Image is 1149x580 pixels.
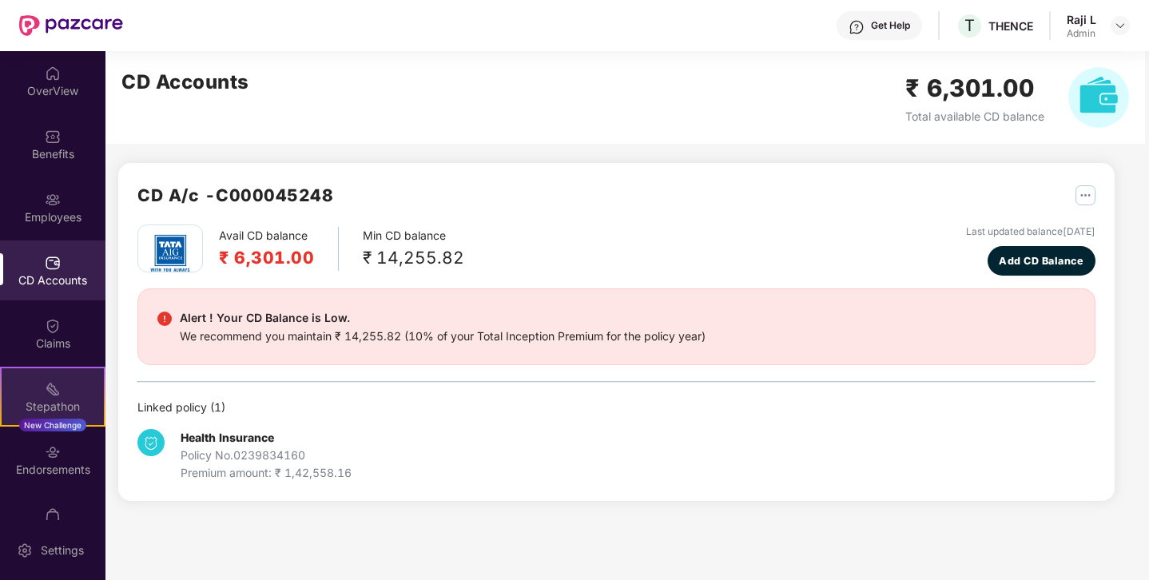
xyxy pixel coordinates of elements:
[45,444,61,460] img: svg+xml;base64,PHN2ZyBpZD0iRW5kb3JzZW1lbnRzIiB4bWxucz0iaHR0cDovL3d3dy53My5vcmcvMjAwMC9zdmciIHdpZH...
[45,318,61,334] img: svg+xml;base64,PHN2ZyBpZD0iQ2xhaW0iIHhtbG5zPSJodHRwOi8vd3d3LnczLm9yZy8yMDAwL3N2ZyIgd2lkdGg9IjIwIi...
[45,192,61,208] img: svg+xml;base64,PHN2ZyBpZD0iRW1wbG95ZWVzIiB4bWxucz0iaHR0cDovL3d3dy53My5vcmcvMjAwMC9zdmciIHdpZHRoPS...
[137,429,165,456] img: svg+xml;base64,PHN2ZyB4bWxucz0iaHR0cDovL3d3dy53My5vcmcvMjAwMC9zdmciIHdpZHRoPSIzNCIgaGVpZ2h0PSIzNC...
[45,66,61,81] img: svg+xml;base64,PHN2ZyBpZD0iSG9tZSIgeG1sbnM9Imh0dHA6Ly93d3cudzMub3JnLzIwMDAvc3ZnIiB3aWR0aD0iMjAiIG...
[180,308,706,328] div: Alert ! Your CD Balance is Low.
[45,255,61,271] img: svg+xml;base64,PHN2ZyBpZD0iQ0RfQWNjb3VudHMiIGRhdGEtbmFtZT0iQ0QgQWNjb3VudHMiIHhtbG5zPSJodHRwOi8vd3...
[988,246,1095,276] button: Add CD Balance
[2,399,104,415] div: Stepathon
[988,18,1033,34] div: THENCE
[999,253,1083,269] span: Add CD Balance
[181,447,352,464] div: Policy No. 0239834160
[121,67,249,97] h2: CD Accounts
[966,224,1095,240] div: Last updated balance [DATE]
[19,419,86,431] div: New Challenge
[45,129,61,145] img: svg+xml;base64,PHN2ZyBpZD0iQmVuZWZpdHMiIHhtbG5zPSJodHRwOi8vd3d3LnczLm9yZy8yMDAwL3N2ZyIgd2lkdGg9Ij...
[19,15,123,36] img: New Pazcare Logo
[181,464,352,482] div: Premium amount: ₹ 1,42,558.16
[363,227,464,271] div: Min CD balance
[1075,185,1095,205] img: svg+xml;base64,PHN2ZyB4bWxucz0iaHR0cDovL3d3dy53My5vcmcvMjAwMC9zdmciIHdpZHRoPSIyNSIgaGVpZ2h0PSIyNS...
[871,19,910,32] div: Get Help
[157,312,172,326] img: svg+xml;base64,PHN2ZyBpZD0iRGFuZ2VyX2FsZXJ0IiBkYXRhLW5hbWU9IkRhbmdlciBhbGVydCIgeG1sbnM9Imh0dHA6Ly...
[219,227,339,271] div: Avail CD balance
[849,19,865,35] img: svg+xml;base64,PHN2ZyBpZD0iSGVscC0zMngzMiIgeG1sbnM9Imh0dHA6Ly93d3cudzMub3JnLzIwMDAvc3ZnIiB3aWR0aD...
[181,431,274,444] b: Health Insurance
[363,244,464,271] div: ₹ 14,255.82
[964,16,975,35] span: T
[142,225,198,281] img: tatag.png
[1068,67,1129,128] img: svg+xml;base64,PHN2ZyB4bWxucz0iaHR0cDovL3d3dy53My5vcmcvMjAwMC9zdmciIHhtbG5zOnhsaW5rPSJodHRwOi8vd3...
[1114,19,1127,32] img: svg+xml;base64,PHN2ZyBpZD0iRHJvcGRvd24tMzJ4MzIiIHhtbG5zPSJodHRwOi8vd3d3LnczLm9yZy8yMDAwL3N2ZyIgd2...
[1067,27,1096,40] div: Admin
[45,381,61,397] img: svg+xml;base64,PHN2ZyB4bWxucz0iaHR0cDovL3d3dy53My5vcmcvMjAwMC9zdmciIHdpZHRoPSIyMSIgaGVpZ2h0PSIyMC...
[905,109,1044,123] span: Total available CD balance
[905,70,1044,107] h2: ₹ 6,301.00
[137,399,1095,416] div: Linked policy ( 1 )
[17,542,33,558] img: svg+xml;base64,PHN2ZyBpZD0iU2V0dGluZy0yMHgyMCIgeG1sbnM9Imh0dHA6Ly93d3cudzMub3JnLzIwMDAvc3ZnIiB3aW...
[1067,12,1096,27] div: Raji L
[219,244,314,271] h2: ₹ 6,301.00
[137,182,333,209] h2: CD A/c - C000045248
[45,507,61,523] img: svg+xml;base64,PHN2ZyBpZD0iTXlfT3JkZXJzIiBkYXRhLW5hbWU9Ik15IE9yZGVycyIgeG1sbnM9Imh0dHA6Ly93d3cudz...
[36,542,89,558] div: Settings
[180,328,706,345] div: We recommend you maintain ₹ 14,255.82 (10% of your Total Inception Premium for the policy year)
